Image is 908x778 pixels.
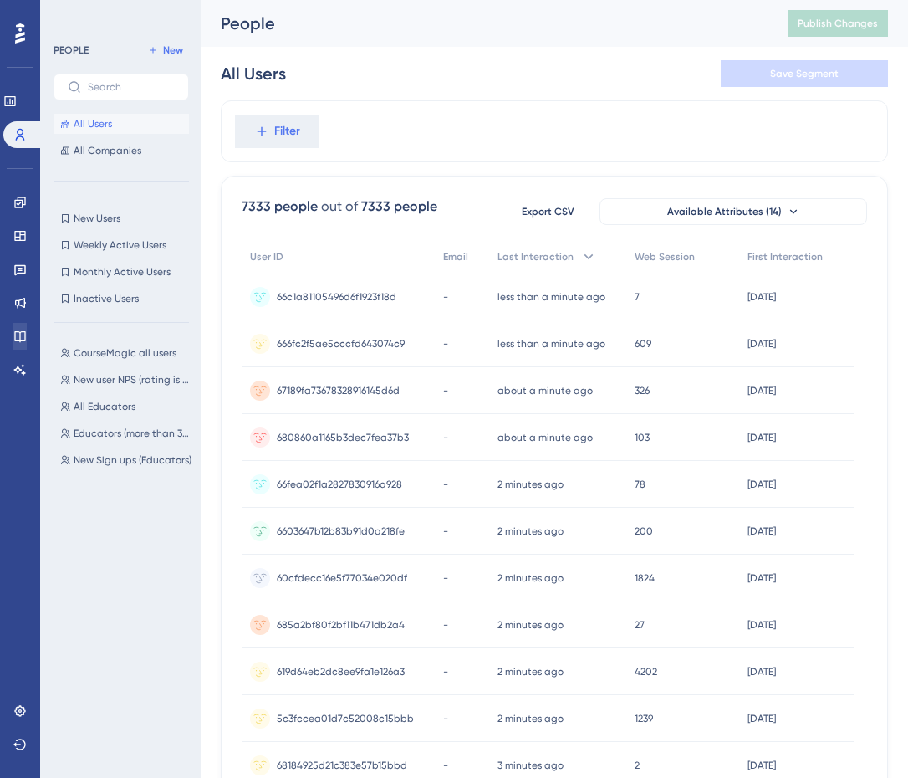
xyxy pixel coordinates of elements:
[497,760,564,771] time: 3 minutes ago
[798,17,878,30] span: Publish Changes
[54,289,189,309] button: Inactive Users
[250,250,283,264] span: User ID
[142,40,189,60] button: New
[54,343,199,363] button: CourseMagic all users
[599,198,867,225] button: Available Attributes (14)
[497,666,564,678] time: 2 minutes ago
[506,198,589,225] button: Export CSV
[522,205,574,218] span: Export CSV
[788,10,888,37] button: Publish Changes
[747,525,776,537] time: [DATE]
[74,212,120,225] span: New Users
[747,432,776,443] time: [DATE]
[277,431,409,444] span: 680860a1165b3dec7fea37b3
[277,759,407,772] span: 68184925d21c383e57b15bbd
[721,60,888,87] button: Save Segment
[277,618,405,632] span: 685a2bf80f2bf11b471db2a4
[221,62,286,85] div: All Users
[747,666,776,678] time: [DATE]
[747,385,776,397] time: [DATE]
[54,208,189,228] button: New Users
[74,265,171,279] span: Monthly Active Users
[54,141,189,161] button: All Companies
[635,571,655,585] span: 1824
[74,453,191,467] span: New Sign ups (Educators)
[497,572,564,584] time: 2 minutes ago
[274,121,300,141] span: Filter
[221,12,746,35] div: People
[497,713,564,724] time: 2 minutes ago
[443,571,448,585] span: -
[443,250,468,264] span: Email
[277,525,405,538] span: 6603647b12b83b91d0a218fe
[497,525,564,537] time: 2 minutes ago
[54,262,189,282] button: Monthly Active Users
[54,397,199,417] button: All Educators
[443,478,448,491] span: -
[635,525,653,538] span: 200
[497,479,564,490] time: 2 minutes ago
[74,292,139,305] span: Inactive Users
[74,373,192,386] span: New user NPS (rating is greater than 5)
[277,290,396,304] span: 66c1a81105496d6f1923f18d
[747,713,776,724] time: [DATE]
[635,618,645,632] span: 27
[54,114,189,134] button: All Users
[74,144,141,157] span: All Companies
[635,478,645,491] span: 78
[74,427,192,440] span: Educators (more than 30 days)
[747,291,776,303] time: [DATE]
[74,238,166,252] span: Weekly Active Users
[443,665,448,678] span: -
[747,619,776,631] time: [DATE]
[74,400,135,413] span: All Educators
[443,525,448,538] span: -
[443,337,448,351] span: -
[747,479,776,490] time: [DATE]
[497,432,593,443] time: about a minute ago
[443,618,448,632] span: -
[54,423,199,443] button: Educators (more than 30 days)
[770,67,839,80] span: Save Segment
[635,712,653,725] span: 1239
[163,44,183,57] span: New
[635,337,651,351] span: 609
[54,450,199,470] button: New Sign ups (Educators)
[361,197,437,217] div: 7333 people
[635,665,657,678] span: 4202
[443,712,448,725] span: -
[497,338,605,350] time: less than a minute ago
[54,370,199,390] button: New user NPS (rating is greater than 5)
[497,385,593,397] time: about a minute ago
[747,338,776,350] time: [DATE]
[277,571,407,585] span: 60cfdecc16e5f77034e020df
[497,250,574,264] span: Last Interaction
[443,759,448,772] span: -
[54,235,189,255] button: Weekly Active Users
[667,205,782,218] span: Available Attributes (14)
[497,291,605,303] time: less than a minute ago
[277,665,405,678] span: 619d64eb2dc8ee9fa1e126a3
[747,572,776,584] time: [DATE]
[242,197,318,217] div: 7333 people
[88,81,175,93] input: Search
[74,117,112,131] span: All Users
[277,478,402,491] span: 66fea02f1a2827830916a928
[635,250,695,264] span: Web Session
[54,44,89,57] div: PEOPLE
[635,384,650,397] span: 326
[277,384,400,397] span: 67189fa73678328916145d6d
[747,760,776,771] time: [DATE]
[74,346,176,360] span: CourseMagic all users
[747,250,823,264] span: First Interaction
[635,431,650,444] span: 103
[443,290,448,304] span: -
[635,290,640,304] span: 7
[321,197,358,217] div: out of
[277,712,414,725] span: 5c3fccea01d7c52008c15bbb
[443,431,448,444] span: -
[235,115,319,148] button: Filter
[635,759,640,772] span: 2
[277,337,405,351] span: 666fc2f5ae5cccfd643074c9
[497,619,564,631] time: 2 minutes ago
